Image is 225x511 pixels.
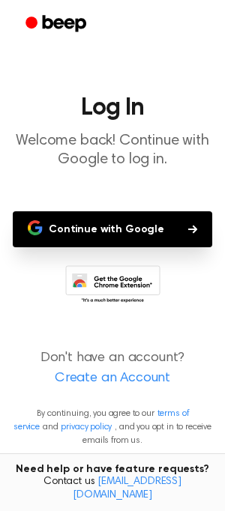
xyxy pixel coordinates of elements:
a: privacy policy [61,423,112,432]
a: Create an Account [15,369,210,389]
a: [EMAIL_ADDRESS][DOMAIN_NAME] [73,477,181,501]
h1: Log In [12,96,213,120]
p: By continuing, you agree to our and , and you opt in to receive emails from us. [12,407,213,447]
p: Welcome back! Continue with Google to log in. [12,132,213,169]
a: Beep [15,10,100,39]
button: Continue with Google [13,211,212,247]
p: Don't have an account? [12,348,213,389]
span: Contact us [9,476,216,502]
